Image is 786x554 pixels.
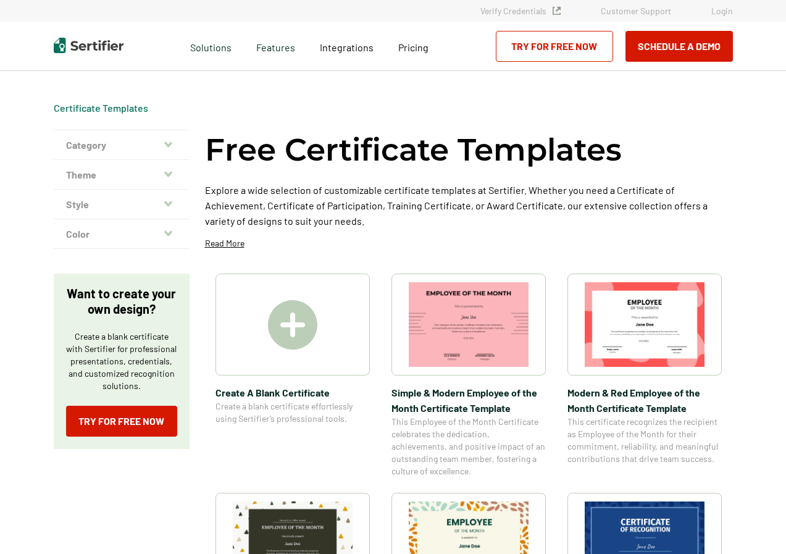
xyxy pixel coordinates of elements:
[398,38,429,54] a: Pricing
[256,38,295,54] span: Features
[409,282,529,367] img: Simple & Modern Employee of the Month Certificate Template
[54,190,190,219] button: Style
[391,385,546,416] span: Simple & Modern Employee of the Month Certificate Template
[553,7,561,15] img: Verified
[54,219,190,249] button: Color
[567,274,722,477] a: Modern & Red Employee of the Month Certificate TemplateModern & Red Employee of the Month Certifi...
[391,274,546,477] a: Simple & Modern Employee of the Month Certificate TemplateSimple & Modern Employee of the Month C...
[66,406,177,437] a: Try for Free Now
[601,6,671,16] a: Customer Support
[190,38,232,54] span: Solutions
[480,6,561,16] a: Verify Credentials
[585,282,704,367] img: Modern & Red Employee of the Month Certificate Template
[711,6,733,16] a: Login
[54,102,148,114] a: Certificate Templates
[205,182,733,229] p: Explore a wide selection of customizable certificate templates at Sertifier. Whether you need a C...
[567,385,722,416] span: Modern & Red Employee of the Month Certificate Template
[66,286,177,317] p: Want to create your own design?
[320,41,374,53] span: Integrations
[391,416,546,477] span: This Employee of the Month Certificate celebrates the dedication, achievements, and positive impa...
[567,416,722,465] span: This certificate recognizes the recipient as Employee of the Month for their commitment, reliabil...
[268,300,317,350] img: Create A Blank Certificate
[496,31,613,62] a: Try for Free Now
[54,38,123,53] img: Sertifier | Digital Credentialing Platform
[205,130,622,170] h1: Free Certificate Templates
[66,330,177,392] p: Create a blank certificate with Sertifier for professional presentations, credentials, and custom...
[320,38,374,54] a: Integrations
[54,130,190,160] button: Category
[54,160,190,190] button: Theme
[205,237,245,250] p: Read More
[215,385,370,400] span: Create A Blank Certificate
[215,400,370,425] span: Create a blank certificate effortlessly using Sertifier’s professional tools.
[54,102,148,114] div: Breadcrumb
[398,41,429,53] span: Pricing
